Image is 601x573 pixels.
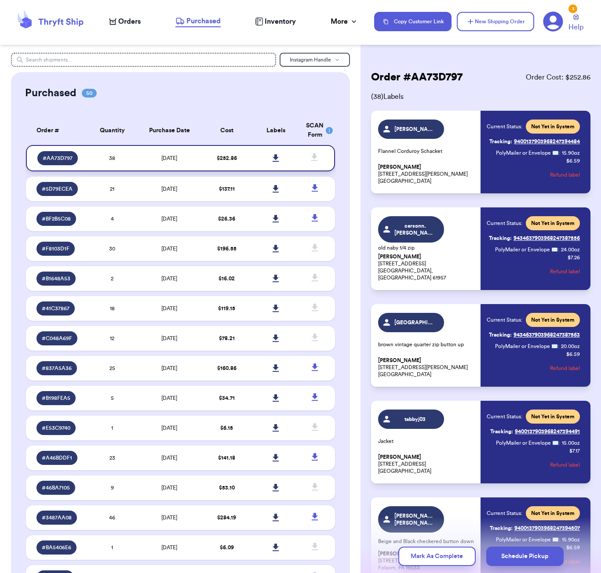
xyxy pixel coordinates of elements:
p: Beige and Black checkered button down [378,538,475,545]
span: # C048A69F [42,335,72,342]
h2: Order # AA73D797 [371,70,463,84]
button: Copy Customer Link [374,12,452,31]
span: Tracking: [489,235,512,242]
span: Tracking: [489,331,512,338]
span: : [559,149,560,156]
span: 15.90 oz [562,149,580,156]
span: 18 [110,306,115,311]
span: PolyMailer or Envelope ✉️ [496,537,559,542]
span: [DATE] [161,306,177,311]
span: Current Status: [487,123,522,130]
span: Not Yet in System [531,123,575,130]
span: $ 78.21 [219,336,235,341]
span: Not Yet in System [531,316,575,323]
span: [DATE] [161,156,177,161]
span: [DATE] [161,545,177,550]
a: Tracking:9434637903968247387563 [489,328,580,342]
span: Not Yet in System [531,510,575,517]
span: [GEOGRAPHIC_DATA]morris1 [394,319,436,326]
span: 2 [111,276,113,281]
span: carsonn.[PERSON_NAME] [394,222,436,236]
button: New Shipping Order [457,12,534,31]
span: [DATE] [161,425,177,431]
span: # 41C37867 [42,305,69,312]
span: : [558,246,559,253]
span: 4 [111,216,114,221]
span: # 46BA7105 [42,484,70,491]
p: brown vintage quarter zip button up [378,341,475,348]
span: 15.00 oz [562,439,580,446]
a: Tracking:9400137903968247394491 [490,424,580,439]
span: [PERSON_NAME].m_05 [394,126,436,133]
span: $ 119.15 [218,306,235,311]
span: tabbyj03 [394,416,436,423]
p: [STREET_ADDRESS] [GEOGRAPHIC_DATA] [378,453,475,475]
a: Orders [109,16,141,27]
th: Quantity [87,116,137,145]
span: # 3487AA08 [42,514,72,521]
span: Help [568,22,583,33]
button: Schedule Pickup [486,547,564,566]
p: $ 7.26 [568,254,580,261]
span: $ 53.10 [219,485,235,490]
span: # A46BDDF1 [42,454,72,461]
span: $ 6.15 [220,425,233,431]
button: Refund label [550,455,580,475]
span: Not Yet in System [531,413,575,420]
span: 30 [109,246,115,251]
button: Refund label [550,165,580,185]
span: Inventory [265,16,296,27]
p: [STREET_ADDRESS] [GEOGRAPHIC_DATA], [GEOGRAPHIC_DATA] 61957 [378,253,475,281]
span: # BA5406E6 [42,544,71,551]
span: $ 252.86 [217,156,237,161]
span: 50 [82,89,97,98]
a: Help [568,15,583,33]
span: # B198FEA5 [42,395,70,402]
span: $ 34.71 [219,395,235,401]
span: [DATE] [161,485,177,490]
span: [PERSON_NAME] [378,254,421,260]
a: Tracking:9400137903968247394507 [490,521,580,535]
span: Tracking: [490,428,513,435]
button: Refund label [550,359,580,378]
p: $ 6.59 [566,157,580,164]
span: $ 16.02 [219,276,235,281]
span: : [559,536,560,543]
th: Order # [26,116,88,145]
span: # E53C9740 [42,424,70,432]
a: Tracking:9400137903968247394484 [489,134,580,149]
span: 5 [111,395,114,401]
button: Instagram Handle [280,53,350,67]
span: PolyMailer or Envelope ✉️ [495,247,558,252]
span: : [559,439,560,446]
a: Inventory [255,16,296,27]
a: 3 [543,11,563,32]
button: Mark As Complete [398,547,476,566]
div: More [331,16,358,27]
span: [DATE] [161,216,177,221]
span: $ 141.18 [218,455,235,461]
span: [DATE] [161,515,177,520]
span: Current Status: [487,316,522,323]
p: Jacket [378,438,475,445]
p: $ 7.17 [569,447,580,454]
span: [DATE] [161,366,177,371]
span: Order Cost: $ 252.86 [526,72,590,83]
div: 3 [568,4,577,13]
span: 23 [109,455,115,461]
input: Search shipments... [11,53,276,67]
span: [PERSON_NAME] [378,454,421,461]
span: Orders [118,16,141,27]
a: Purchased [175,16,221,27]
span: Current Status: [487,220,522,227]
span: [DATE] [161,455,177,461]
span: 24.00 oz [561,246,580,253]
p: [STREET_ADDRESS][PERSON_NAME] [GEOGRAPHIC_DATA] [378,163,475,185]
span: Current Status: [487,413,522,420]
span: $ 26.36 [218,216,235,221]
span: : [558,343,559,350]
span: PolyMailer or Envelope ✉️ [496,150,559,156]
div: SCAN Form [306,121,324,140]
span: [DATE] [161,246,177,251]
span: 38 [109,156,115,161]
